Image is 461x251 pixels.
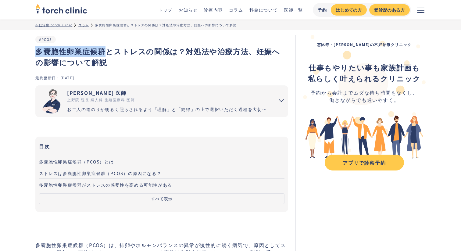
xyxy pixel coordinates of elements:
[35,4,87,15] a: home
[67,106,270,113] div: お二人の道のりが明るく照らされるよう「理解」と「納得」の上で選択いただく過程を大切にしています。エビデンスに基づいた高水準の医療提供により「幸せな家族計画の実現」をお手伝いさせていただきます。
[35,75,60,80] div: 最終更新日：
[35,2,87,15] img: torch clinic
[325,155,404,170] a: アプリで診察予約
[39,167,284,179] a: ストレスは多嚢胞性卵巣症候群（PCOS）の原因になる？
[95,23,237,27] div: 多嚢胞性卵巣症候群とストレスの関係は？対処法や治療方法、妊娠への影響について解説
[35,85,270,117] a: [PERSON_NAME] 医師 上野院 院長 婦人科 生殖医療科 医師 お二人の道のりが明るく照らされるよう「理解」と「納得」の上で選択いただく過程を大切にしています。エビデンスに基づいた高水...
[39,142,284,151] h3: 目次
[229,7,243,13] a: コラム
[60,75,74,80] div: [DATE]
[39,156,284,167] a: 多嚢胞性卵巣症候群（PCOS）とは
[67,89,270,96] div: [PERSON_NAME] 医師
[330,159,398,166] div: アプリで診察予約
[39,179,284,190] a: 多嚢胞性卵巣症候群がストレスの感受性を高める可能性がある
[39,37,52,42] a: #PCOS
[284,7,303,13] a: 医師一覧
[158,7,173,13] a: トップ
[35,23,426,27] ul: パンくずリスト
[35,23,72,27] a: 不妊治療 torch clinic
[78,23,89,27] a: コラム
[39,182,172,188] span: 多嚢胞性卵巣症候群がストレスの感受性を高める可能性がある
[374,7,405,13] div: 受診歴のある方
[308,73,421,84] strong: 私らしく叶えられるクリニック
[39,159,114,165] span: 多嚢胞性卵巣症候群（PCOS）とは
[39,193,284,204] button: すべて表示
[336,7,362,13] div: はじめての方
[308,89,421,103] div: 予約から会計までムダな待ち時間をなくし、 働きながらでも通いやすく。
[179,7,198,13] a: お知らせ
[39,170,161,176] span: ストレスは多嚢胞性卵巣症候群（PCOS）の原因になる？
[318,7,327,13] div: 予約
[204,7,223,13] a: 診療内容
[317,42,412,47] strong: 恵比寿・[PERSON_NAME]の不妊治療クリニック
[67,97,270,102] div: 上野院 院長 婦人科 生殖医療科 医師
[35,85,288,117] summary: 市山 卓彦 [PERSON_NAME] 医師 上野院 院長 婦人科 生殖医療科 医師 お二人の道のりが明るく照らされるよう「理解」と「納得」の上で選択いただく過程を大切にしています。エビデンスに...
[308,62,421,84] div: ‍ ‍
[309,62,420,73] strong: 仕事もやりたい事も家族計画も
[331,4,367,16] a: はじめての方
[39,89,63,113] img: 市山 卓彦
[35,46,288,68] h1: 多嚢胞性卵巣症候群とストレスの関係は？対処法や治療方法、妊娠への影響について解説
[369,4,410,16] a: 受診歴のある方
[249,7,278,13] a: 料金について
